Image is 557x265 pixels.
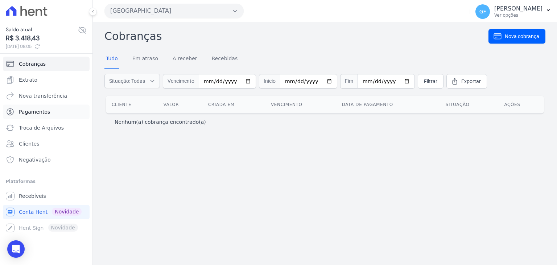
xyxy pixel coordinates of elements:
a: Negativação [3,152,90,167]
th: Situação [440,96,499,113]
a: Extrato [3,73,90,87]
p: Ver opções [494,12,542,18]
span: Filtrar [424,78,437,85]
a: Exportar [446,74,487,89]
th: Valor [158,96,202,113]
span: Início [259,74,280,89]
span: Fim [340,74,358,89]
span: Cobranças [19,60,46,68]
button: [GEOGRAPHIC_DATA] [104,4,244,18]
a: Tudo [104,50,119,69]
span: Extrato [19,76,37,83]
p: Nenhum(a) cobrança encontrado(a) [115,118,206,126]
span: Nova cobrança [505,33,539,40]
span: Exportar [461,78,481,85]
a: Nova transferência [3,89,90,103]
a: Recebíveis [3,189,90,203]
th: Criada em [202,96,265,113]
span: GF [479,9,486,14]
span: Conta Hent [19,208,48,216]
a: Troca de Arquivos [3,121,90,135]
a: Recebidas [210,50,239,69]
span: R$ 3.418,43 [6,33,78,43]
th: Ações [498,96,544,113]
th: Cliente [106,96,158,113]
div: Open Intercom Messenger [7,240,25,258]
a: A receber [171,50,199,69]
span: Negativação [19,156,51,163]
span: [DATE] 08:05 [6,43,78,50]
p: [PERSON_NAME] [494,5,542,12]
a: Filtrar [418,74,443,89]
span: Recebíveis [19,192,46,200]
a: Clientes [3,136,90,151]
nav: Sidebar [6,57,87,235]
span: Novidade [52,208,82,216]
span: Troca de Arquivos [19,124,64,131]
span: Clientes [19,140,39,147]
a: Cobranças [3,57,90,71]
a: Nova cobrança [488,29,545,44]
span: Saldo atual [6,26,78,33]
a: Conta Hent Novidade [3,205,90,219]
a: Em atraso [131,50,160,69]
h2: Cobranças [104,28,488,44]
span: Situação: Todas [109,77,145,85]
a: Pagamentos [3,105,90,119]
span: Vencimento [163,74,199,89]
button: GF [PERSON_NAME] Ver opções [470,1,557,22]
th: Data de pagamento [336,96,440,113]
button: Situação: Todas [104,74,160,88]
span: Nova transferência [19,92,67,99]
th: Vencimento [265,96,336,113]
div: Plataformas [6,177,87,186]
span: Pagamentos [19,108,50,115]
